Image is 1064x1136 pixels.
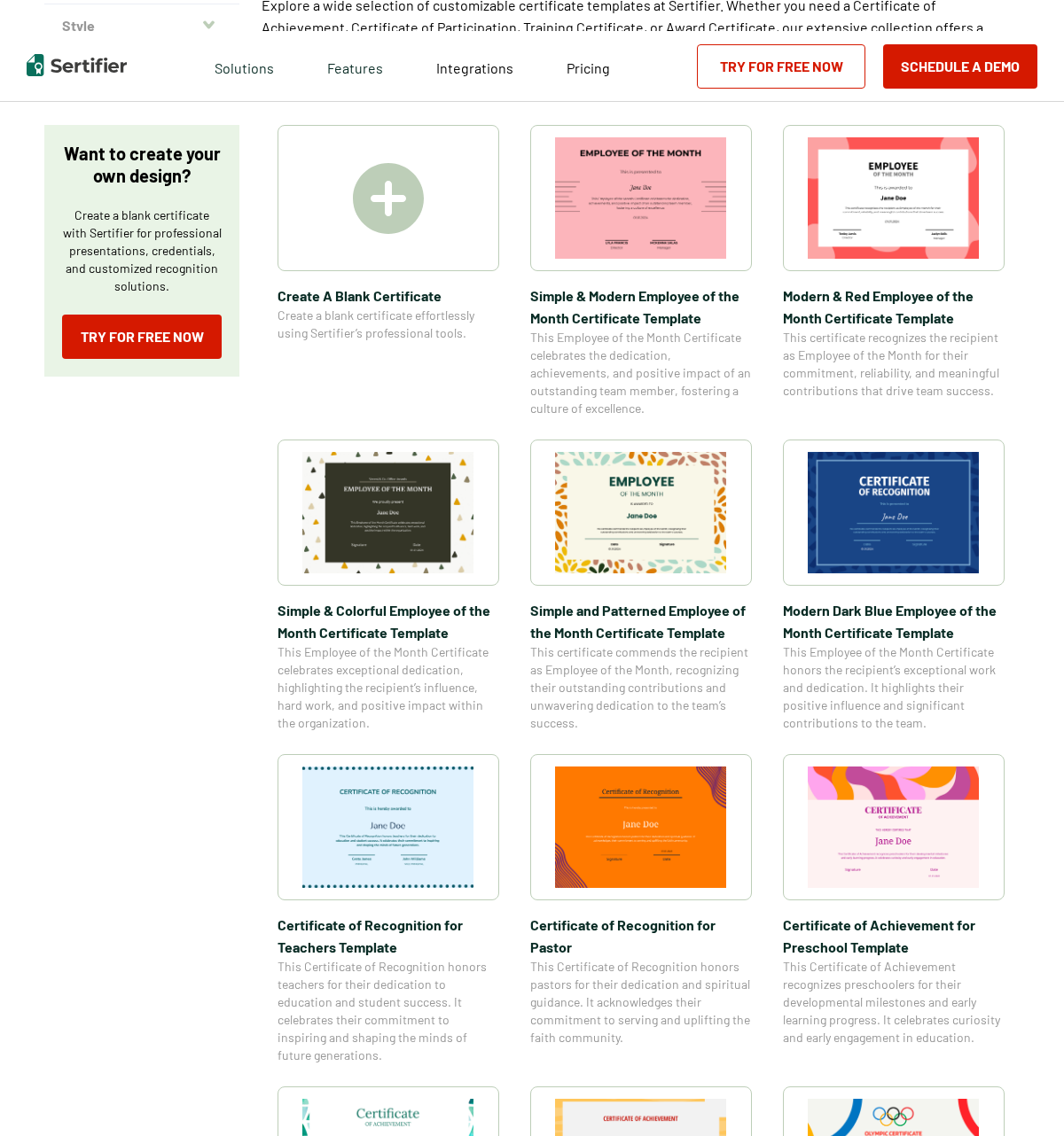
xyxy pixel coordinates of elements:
a: Pricing [567,55,610,77]
span: Certificate of Achievement for Preschool Template [783,914,1005,958]
span: Create a blank certificate effortlessly using Sertifier’s professional tools. [278,307,499,342]
img: Create A Blank Certificate [353,163,424,234]
span: Solutions [215,55,274,77]
a: Simple and Patterned Employee of the Month Certificate TemplateSimple and Patterned Employee of t... [530,440,752,732]
p: Create a blank certificate with Sertifier for professional presentations, credentials, and custom... [62,206,222,295]
a: Simple & Modern Employee of the Month Certificate TemplateSimple & Modern Employee of the Month C... [530,125,752,417]
span: Certificate of Recognition for Teachers Template [278,914,499,958]
span: Simple and Patterned Employee of the Month Certificate Template [530,599,752,643]
span: This Employee of the Month Certificate celebrates exceptional dedication, highlighting the recipi... [278,643,499,732]
span: Pricing [567,59,610,76]
a: Certificate of Recognition for PastorCertificate of Recognition for PastorThis Certificate of Rec... [530,754,752,1064]
button: Schedule a Demo [883,44,1037,89]
a: Certificate of Achievement for Preschool TemplateCertificate of Achievement for Preschool Templat... [783,754,1005,1064]
span: Integrations [436,59,513,76]
img: Certificate of Recognition for Pastor [555,766,727,888]
span: This Certificate of Achievement recognizes preschoolers for their developmental milestones and ea... [783,958,1005,1047]
span: This certificate recognizes the recipient as Employee of the Month for their commitment, reliabil... [783,329,1005,400]
span: This certificate commends the recipient as Employee of the Month, recognizing their outstanding c... [530,643,752,732]
img: Simple & Modern Employee of the Month Certificate Template [555,137,727,259]
span: This Certificate of Recognition honors teachers for their dedication to education and student suc... [278,958,499,1064]
button: Style [44,4,239,47]
img: Modern Dark Blue Employee of the Month Certificate Template [808,452,980,573]
a: Certificate of Recognition for Teachers TemplateCertificate of Recognition for Teachers TemplateT... [278,754,499,1064]
span: This Employee of the Month Certificate honors the recipient’s exceptional work and dedication. It... [783,643,1005,732]
span: Create A Blank Certificate [278,284,499,307]
img: Simple & Colorful Employee of the Month Certificate Template [302,452,474,573]
span: Modern Dark Blue Employee of the Month Certificate Template [783,599,1005,643]
span: Simple & Colorful Employee of the Month Certificate Template [278,599,499,643]
a: Modern Dark Blue Employee of the Month Certificate TemplateModern Dark Blue Employee of the Month... [783,440,1005,732]
img: Modern & Red Employee of the Month Certificate Template [808,137,980,259]
img: Certificate of Recognition for Teachers Template [302,766,474,888]
span: This Employee of the Month Certificate celebrates the dedication, achievements, and positive impa... [530,329,752,417]
img: Certificate of Achievement for Preschool Template [808,766,980,888]
a: Modern & Red Employee of the Month Certificate TemplateModern & Red Employee of the Month Certifi... [783,125,1005,417]
img: Sertifier | Digital Credentialing Platform [27,54,127,76]
a: Try for Free Now [62,315,222,359]
img: Simple and Patterned Employee of the Month Certificate Template [555,452,727,573]
span: Features [327,55,383,77]
p: Want to create your own design? [62,143,222,187]
span: This Certificate of Recognition honors pastors for their dedication and spiritual guidance. It ac... [530,958,752,1047]
a: Try for Free Now [697,44,865,89]
span: Modern & Red Employee of the Month Certificate Template [783,284,1005,329]
a: Simple & Colorful Employee of the Month Certificate TemplateSimple & Colorful Employee of the Mon... [278,440,499,732]
span: Certificate of Recognition for Pastor [530,914,752,958]
a: Integrations [436,55,513,77]
span: Simple & Modern Employee of the Month Certificate Template [530,284,752,329]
